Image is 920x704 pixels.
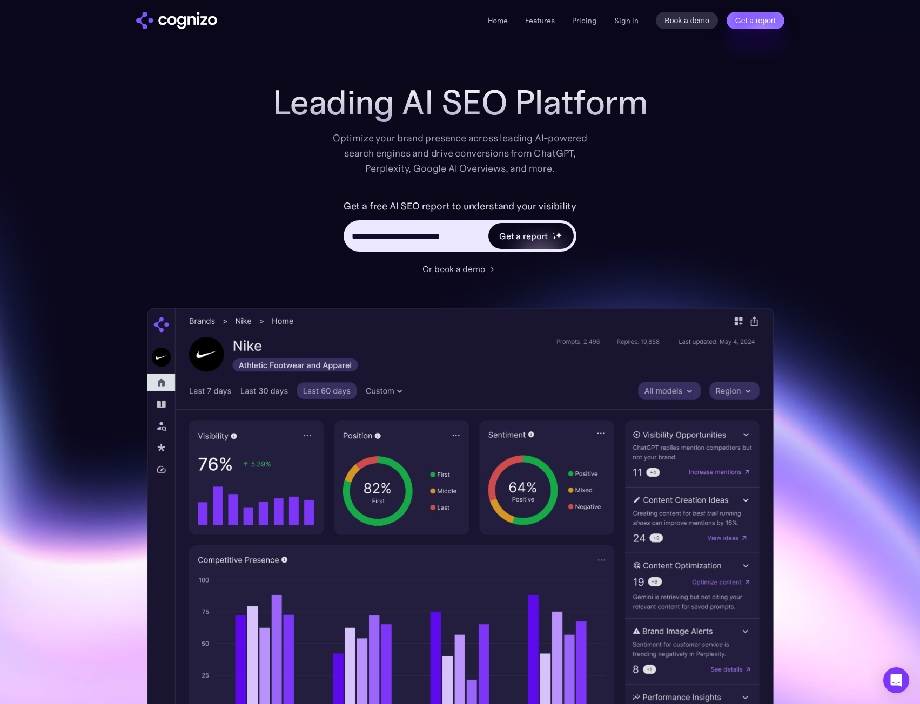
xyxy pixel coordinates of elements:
[727,12,784,29] a: Get a report
[555,232,562,239] img: star
[525,16,555,25] a: Features
[614,14,639,27] a: Sign in
[136,12,217,29] a: home
[553,232,554,234] img: star
[273,83,648,122] h1: Leading AI SEO Platform
[422,262,498,275] a: Or book a demo
[656,12,718,29] a: Book a demo
[344,198,576,257] form: Hero URL Input Form
[327,131,593,176] div: Optimize your brand presence across leading AI-powered search engines and drive conversions from ...
[344,198,576,215] label: Get a free AI SEO report to understand your visibility
[136,12,217,29] img: cognizo logo
[883,667,909,693] div: Open Intercom Messenger
[572,16,597,25] a: Pricing
[553,236,556,240] img: star
[488,16,508,25] a: Home
[422,262,485,275] div: Or book a demo
[499,229,548,242] div: Get a report
[487,222,575,250] a: Get a reportstarstarstar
